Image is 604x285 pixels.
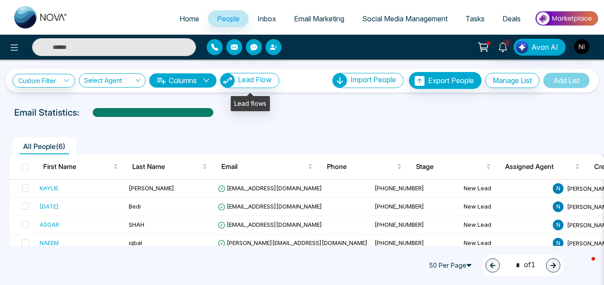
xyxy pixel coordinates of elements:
div: ASGAR [40,220,59,229]
span: First Name [43,161,111,172]
a: Social Media Management [353,10,457,27]
a: Deals [494,10,530,27]
span: Home [180,14,199,23]
th: Last Name [125,154,214,179]
span: Tasks [465,14,485,23]
th: First Name [36,154,125,179]
span: Avon AI [531,42,558,52]
span: [PHONE_NUMBER] [375,203,424,210]
span: Last Name [132,161,200,172]
span: Stage [416,161,484,172]
button: Avon AI [514,39,566,56]
th: Phone [320,154,409,179]
span: N [553,201,563,212]
span: [PHONE_NUMBER] [375,239,424,246]
span: Email Marketing [294,14,344,23]
img: User Avatar [574,39,589,54]
th: Stage [409,154,498,179]
img: Nova CRM Logo [14,6,68,28]
span: [EMAIL_ADDRESS][DOMAIN_NAME] [218,221,322,228]
iframe: Intercom live chat [574,255,595,276]
span: Deals [502,14,521,23]
span: [PERSON_NAME][EMAIL_ADDRESS][DOMAIN_NAME] [218,239,367,246]
span: Assigned Agent [505,161,573,172]
span: Import People [351,75,396,84]
a: Inbox [249,10,285,27]
th: Assigned Agent [498,154,587,179]
span: People [217,14,240,23]
span: 50 Per Page [425,258,478,273]
div: Lead flows [231,96,270,111]
span: 2 [503,39,511,47]
span: All People ( 6 ) [20,142,69,151]
span: N [553,238,563,249]
td: New Lead [460,198,549,216]
span: N [553,183,563,194]
span: [EMAIL_ADDRESS][DOMAIN_NAME] [218,203,322,210]
a: Custom Filter [12,74,75,88]
span: [PHONE_NUMBER] [375,185,424,192]
td: New Lead [460,216,549,234]
span: Phone [327,161,395,172]
span: Lead Flow [238,75,272,84]
span: Export People [428,76,474,85]
span: [EMAIL_ADDRESS][DOMAIN_NAME] [218,185,322,192]
a: People [208,10,249,27]
a: 2 [492,39,514,54]
img: Lead Flow [220,73,235,88]
img: Market-place.gif [534,8,599,28]
span: N [553,220,563,230]
p: Email Statistics: [14,106,79,119]
a: Tasks [457,10,494,27]
a: Home [171,10,208,27]
span: Social Media Management [362,14,448,23]
span: Bedi [129,203,141,210]
img: Lead Flow [516,41,528,53]
a: Email Marketing [285,10,353,27]
button: Lead Flow [220,73,279,88]
td: New Lead [460,234,549,253]
button: Manage List [485,73,539,88]
button: Columnsdown [149,73,216,88]
span: iqbal [129,239,142,246]
span: down [203,77,210,84]
span: [PHONE_NUMBER] [375,221,424,228]
a: Lead FlowLead Flow [216,73,279,88]
span: SHAH [129,221,144,228]
span: Inbox [257,14,276,23]
div: [DATE] [40,202,59,211]
div: KAYLIE [40,184,58,193]
span: [PERSON_NAME] [129,185,174,192]
div: NAEEM [40,238,59,247]
td: New Lead [460,180,549,198]
button: Export People [409,72,482,89]
span: Email [221,161,306,172]
span: of 1 [510,259,535,271]
th: Email [214,154,320,179]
